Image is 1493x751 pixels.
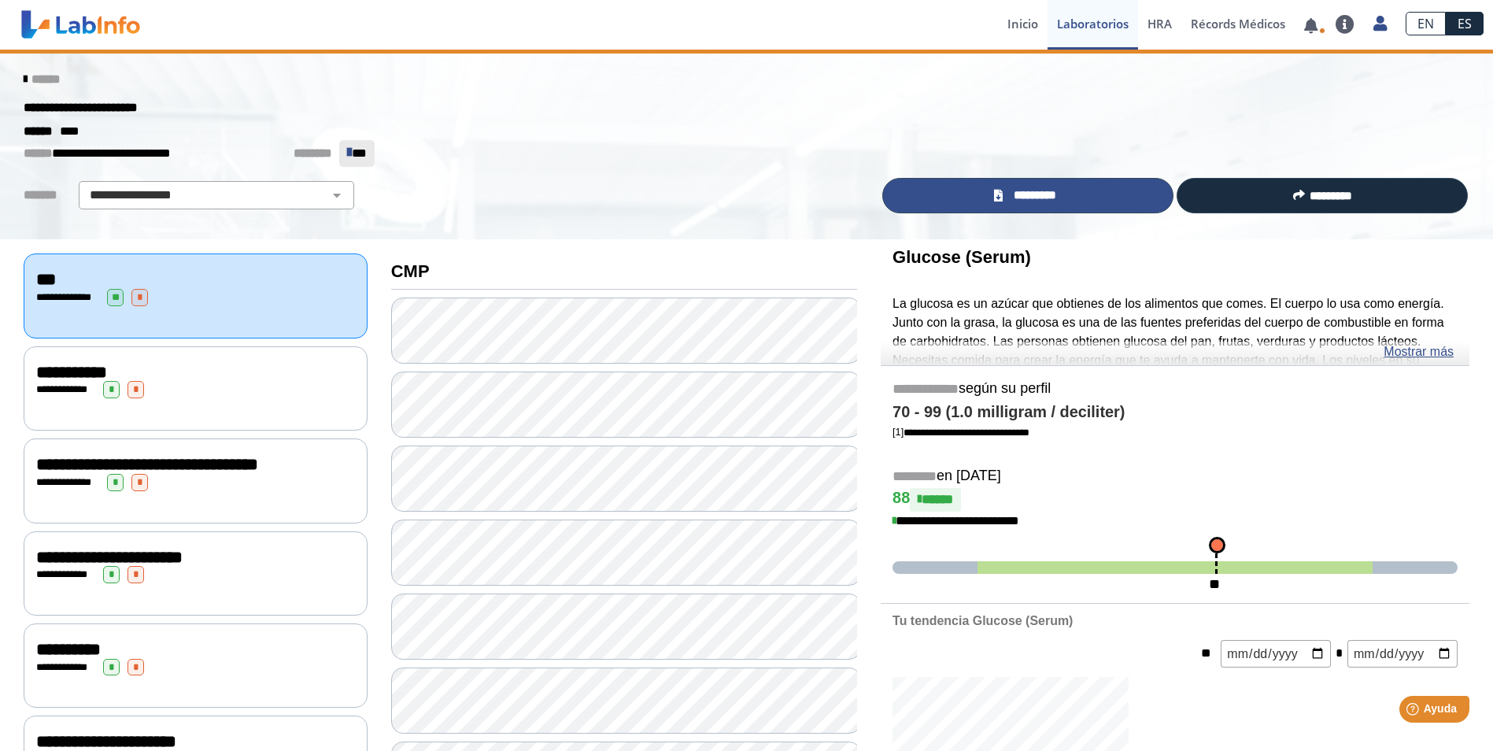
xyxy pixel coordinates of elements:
b: Tu tendencia Glucose (Serum) [892,614,1073,627]
a: EN [1406,12,1446,35]
input: mm/dd/yyyy [1347,640,1458,668]
b: CMP [391,261,430,281]
b: Glucose (Serum) [892,247,1031,267]
span: HRA [1147,16,1172,31]
iframe: Help widget launcher [1353,690,1476,734]
a: Mostrar más [1384,342,1454,361]
a: ES [1446,12,1484,35]
h4: 70 - 99 (1.0 milligram / deciliter) [892,403,1458,422]
p: La glucosa es un azúcar que obtienes de los alimentos que comes. El cuerpo lo usa como energía. J... [892,294,1458,408]
input: mm/dd/yyyy [1221,640,1331,668]
h4: 88 [892,488,1458,512]
h5: en [DATE] [892,468,1458,486]
h5: según su perfil [892,380,1458,398]
a: [1] [892,426,1029,438]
